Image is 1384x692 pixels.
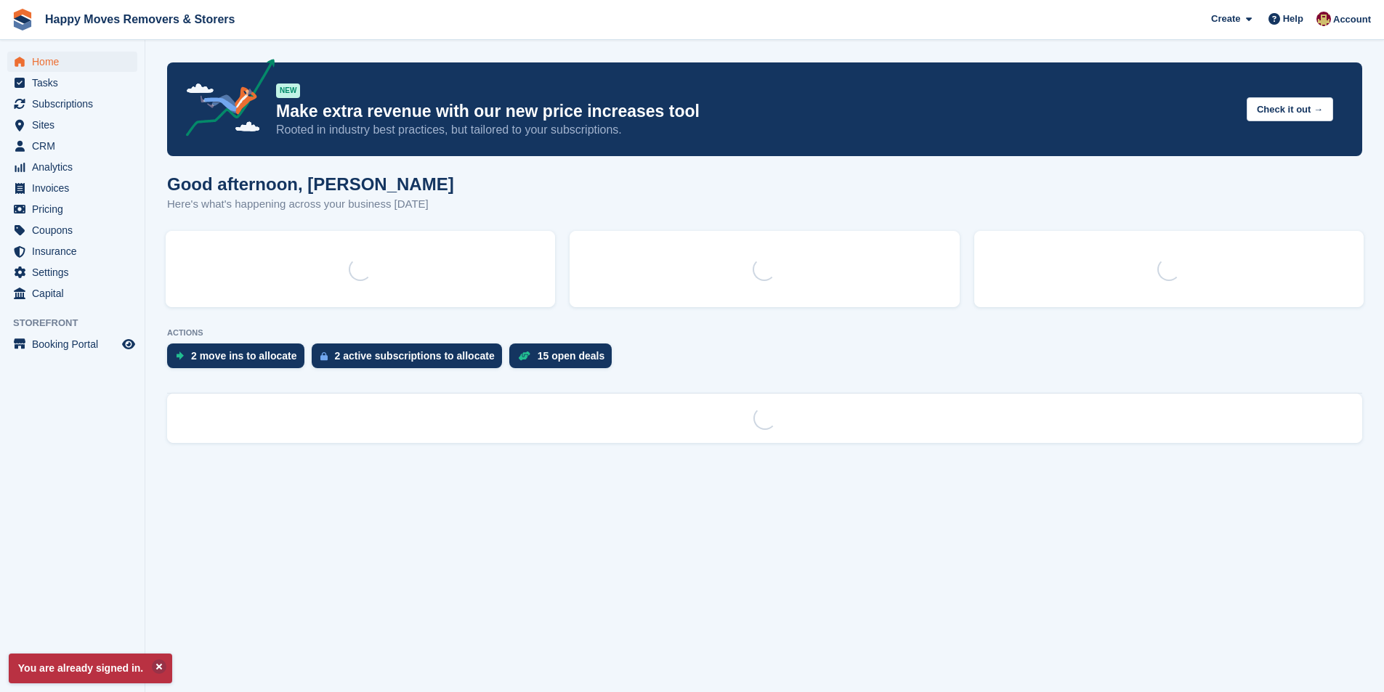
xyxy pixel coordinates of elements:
a: menu [7,220,137,240]
div: 2 move ins to allocate [191,350,297,362]
a: menu [7,262,137,282]
img: move_ins_to_allocate_icon-fdf77a2bb77ea45bf5b3d319d69a93e2d87916cf1d5bf7949dd705db3b84f3ca.svg [176,351,184,360]
span: Home [32,52,119,72]
a: menu [7,178,137,198]
img: active_subscription_to_allocate_icon-d502201f5373d7db506a760aba3b589e785aa758c864c3986d89f69b8ff3... [320,351,328,361]
img: deal-1b604bf984904fb50ccaf53a9ad4b4a5d6e5aea283cecdc64d6e3604feb123c2.svg [518,351,530,361]
span: Tasks [32,73,119,93]
img: price-adjustments-announcement-icon-8257ccfd72463d97f412b2fc003d46551f7dbcb40ab6d574587a9cd5c0d94... [174,59,275,142]
p: You are already signed in. [9,654,172,683]
span: Subscriptions [32,94,119,114]
span: Create [1211,12,1240,26]
span: Coupons [32,220,119,240]
img: stora-icon-8386f47178a22dfd0bd8f6a31ec36ba5ce8667c1dd55bd0f319d3a0aa187defe.svg [12,9,33,30]
a: menu [7,73,137,93]
a: Happy Moves Removers & Storers [39,7,240,31]
p: Rooted in industry best practices, but tailored to your subscriptions. [276,122,1235,138]
a: menu [7,52,137,72]
span: Insurance [32,241,119,261]
a: 15 open deals [509,343,620,375]
div: 15 open deals [538,350,605,362]
a: menu [7,283,137,304]
span: Capital [32,283,119,304]
h1: Good afternoon, [PERSON_NAME] [167,174,454,194]
a: menu [7,157,137,177]
p: ACTIONS [167,328,1362,338]
span: Analytics [32,157,119,177]
span: Help [1283,12,1303,26]
button: Check it out → [1247,97,1333,121]
span: Account [1333,12,1371,27]
span: Booking Portal [32,334,119,354]
img: Steven Fry [1316,12,1331,26]
span: Sites [32,115,119,135]
span: Invoices [32,178,119,198]
a: menu [7,94,137,114]
span: Pricing [32,199,119,219]
a: menu [7,115,137,135]
span: Settings [32,262,119,282]
span: CRM [32,136,119,156]
a: menu [7,241,137,261]
a: Preview store [120,335,137,353]
a: 2 move ins to allocate [167,343,312,375]
span: Storefront [13,316,145,330]
div: 2 active subscriptions to allocate [335,350,495,362]
a: menu [7,136,137,156]
a: menu [7,199,137,219]
a: 2 active subscriptions to allocate [312,343,509,375]
p: Make extra revenue with our new price increases tool [276,101,1235,122]
div: NEW [276,84,300,98]
p: Here's what's happening across your business [DATE] [167,196,454,213]
a: menu [7,334,137,354]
